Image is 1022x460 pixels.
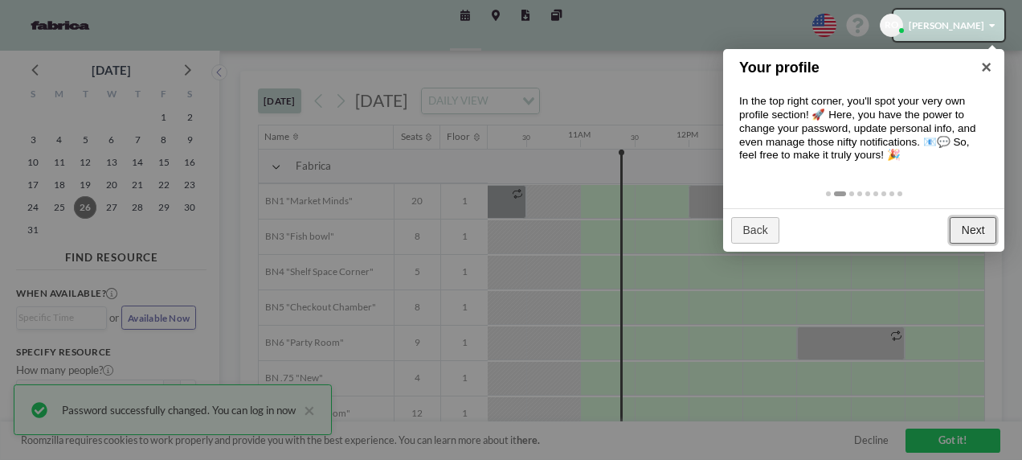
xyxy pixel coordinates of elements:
span: RO [885,19,898,31]
a: Next [950,217,996,244]
a: Back [731,217,779,244]
a: × [968,49,1004,85]
div: In the top right corner, you'll spot your very own profile section! 🚀 Here, you have the power to... [723,79,1004,179]
h1: Your profile [739,57,963,79]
